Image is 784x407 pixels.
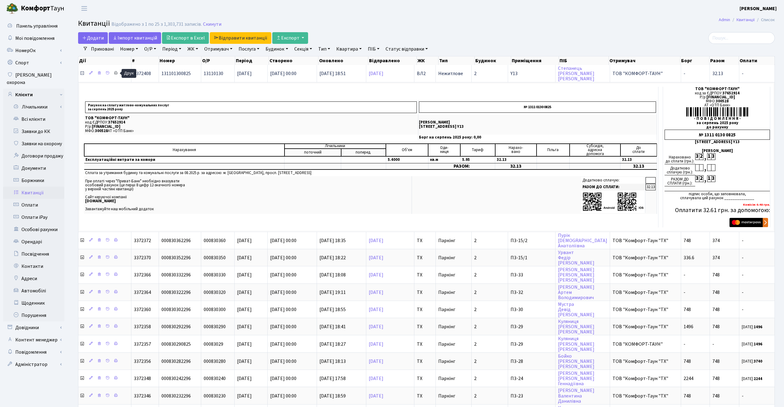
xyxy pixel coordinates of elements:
[383,44,430,54] a: Статус відправки
[235,56,269,65] th: Період
[3,309,64,321] a: Порушення
[428,163,495,169] td: РАЗОМ:
[237,341,252,348] span: [DATE]
[438,272,455,278] span: Паркінг
[3,297,64,309] a: Щоденник
[319,358,346,365] span: [DATE] 18:13
[742,255,772,260] span: -
[665,207,770,214] h5: Оплатити 32.61 грн. за допомогою:
[710,13,784,26] nav: breadcrumb
[612,71,678,76] span: ТОВ "КОМФОРТ-ТАУН"
[368,56,417,65] th: Відправлено
[3,20,64,32] a: Панель управління
[612,324,678,329] span: ТОВ "Комфорт-Таун "ТХ"
[3,162,64,174] a: Документи
[237,289,252,296] span: [DATE]
[684,70,685,77] span: -
[108,120,125,125] span: 37652914
[684,323,693,330] span: 1496
[272,32,308,44] button: Експорт
[620,156,657,163] td: 32.13
[369,289,383,296] a: [DATE]
[161,358,191,365] span: 000830282296
[417,324,433,329] span: ТХ
[438,289,455,296] span: Паркінг
[134,272,151,278] span: 3372366
[438,70,463,77] span: Нежитлове
[581,184,645,190] td: РАЗОМ ДО СПЛАТИ:
[341,149,386,156] td: поперед.
[558,266,594,283] a: [PERSON_NAME][PERSON_NAME][PERSON_NAME]
[285,144,386,149] td: Лічильники
[386,144,428,156] td: Об'єм
[742,71,772,76] span: -
[369,375,383,382] a: [DATE]
[460,156,495,163] td: 5.95
[665,87,770,91] div: ТОВ "КОМФОРТ-ТАУН"
[161,289,191,296] span: 000830322296
[285,149,341,156] td: поточний
[612,307,678,312] span: ТОВ "Комфорт-Таун "ТХ"
[558,336,594,353] a: Куляниця[PERSON_NAME][PERSON_NAME]
[695,153,699,160] div: 3
[3,358,64,371] a: Адміністратор
[612,238,678,243] span: ТОВ "Комфорт-Таун "ТХ"
[237,272,252,278] span: [DATE]
[3,125,64,138] a: Заявки до КК
[419,135,656,139] p: Борг на серпень 2025 року: 0,00
[474,341,477,348] span: 2
[319,289,346,296] span: [DATE] 19:11
[85,120,417,124] p: код ЄДРПОУ:
[270,237,296,244] span: [DATE] 00:00
[3,57,64,69] a: Спорт
[703,153,707,160] div: ,
[202,44,235,54] a: Отримувач
[210,32,271,44] a: Відправити квитанції
[419,125,656,129] p: [STREET_ADDRESS] Y13
[134,341,151,348] span: 3372357
[134,70,151,77] span: 3372408
[369,306,383,313] a: [DATE]
[417,342,433,347] span: ТХ
[318,56,368,65] th: Оновлено
[495,163,537,169] td: 32.13
[612,290,678,295] span: ТОВ "Комфорт-Таун "ТХ"
[3,260,64,272] a: Контакти
[511,290,553,295] span: П3-32
[703,164,707,171] div: ,
[21,3,50,13] b: Комфорт
[3,199,64,211] a: Оплати
[620,163,657,169] td: 32.13
[204,289,226,296] span: 000830320
[204,323,226,330] span: 000830290
[558,249,594,266] a: УрвантФедір[PERSON_NAME]
[202,56,235,65] th: О/Р
[474,272,477,278] span: 2
[134,237,151,244] span: 3372372
[204,341,223,348] span: 00083029
[707,153,711,160] div: 1
[3,223,64,236] a: Особові рахунки
[204,272,226,278] span: 000830330
[161,306,191,313] span: 000830302296
[6,2,18,15] img: logo.png
[559,56,609,65] th: ПІБ
[419,120,656,124] p: [PERSON_NAME]
[474,254,477,261] span: 2
[558,65,594,82] a: Степанець[PERSON_NAME][PERSON_NAME]
[160,44,184,54] a: Період
[3,113,64,125] a: Всі клієнти
[419,101,656,113] p: № 1311 0130 0825
[712,306,720,313] span: 748
[236,44,262,54] a: Послуга
[270,323,296,330] span: [DATE] 00:00
[708,32,775,44] input: Пошук...
[16,23,58,29] span: Панель управління
[739,56,775,65] th: Оплати
[92,124,120,129] span: [FINANCIAL_ID]
[185,44,201,54] a: ЖК
[161,272,191,278] span: 000830332296
[722,90,740,96] span: 37652914
[742,272,772,277] span: -
[729,218,768,227] img: Masterpass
